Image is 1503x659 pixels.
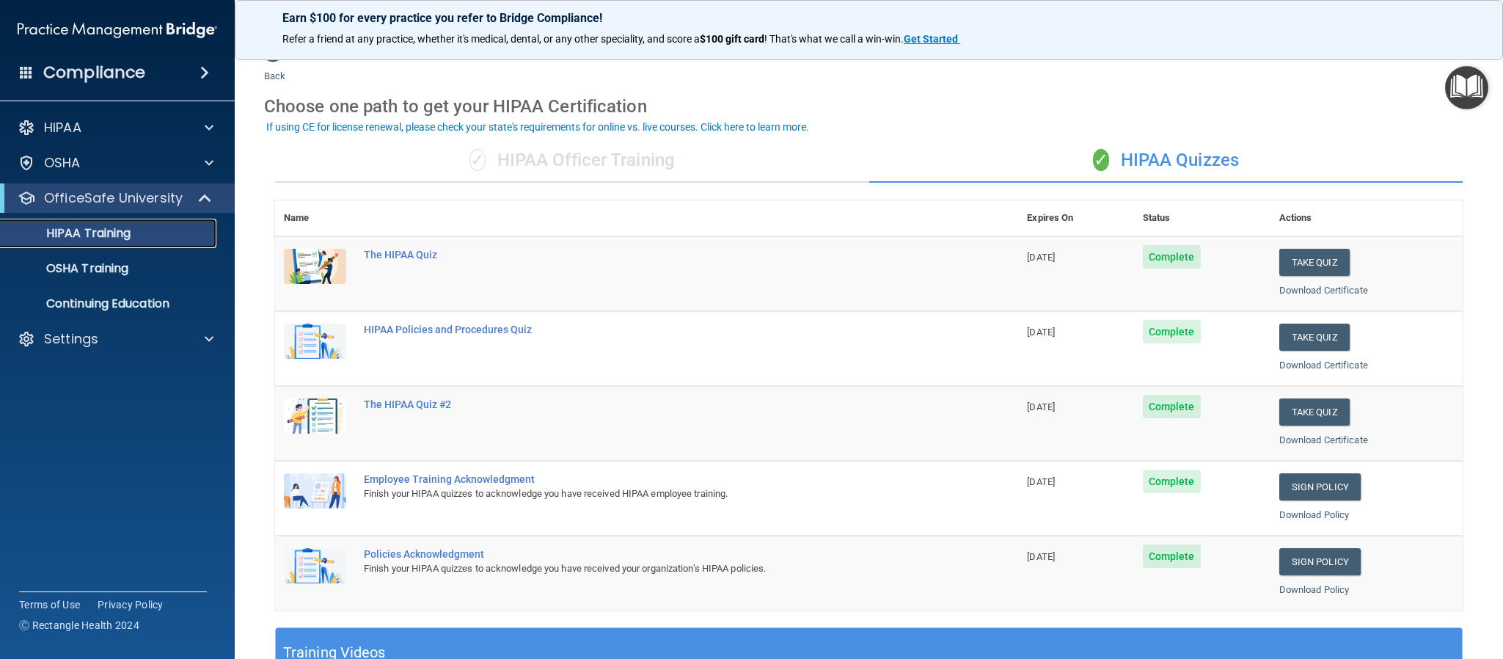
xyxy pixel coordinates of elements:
div: HIPAA Policies and Procedures Quiz [364,324,945,335]
a: Sign Policy [1279,548,1361,575]
div: The HIPAA Quiz [364,249,945,261]
div: HIPAA Quizzes [869,139,1463,183]
a: Download Certificate [1279,360,1368,371]
div: If using CE for license renewal, please check your state's requirements for online vs. live cours... [266,122,809,132]
span: [DATE] [1027,551,1055,562]
th: Expires On [1018,200,1133,236]
span: [DATE] [1027,476,1055,487]
a: Back [264,53,285,81]
button: If using CE for license renewal, please check your state's requirements for online vs. live cours... [264,120,811,134]
span: Complete [1143,245,1201,269]
div: Policies Acknowledgment [364,548,945,560]
a: Privacy Policy [98,597,164,612]
a: Download Certificate [1279,285,1368,296]
button: Take Quiz [1279,249,1350,276]
div: The HIPAA Quiz #2 [364,398,945,410]
a: Sign Policy [1279,473,1361,500]
span: ✓ [469,149,486,171]
a: Get Started [904,33,960,45]
a: Terms of Use [19,597,80,612]
p: Earn $100 for every practice you refer to Bridge Compliance! [282,11,1455,25]
button: Take Quiz [1279,324,1350,351]
th: Actions [1270,200,1463,236]
p: Continuing Education [10,296,210,311]
span: ! That's what we call a win-win. [764,33,904,45]
span: [DATE] [1027,327,1055,338]
a: HIPAA [18,119,213,136]
p: Settings [44,330,98,348]
div: HIPAA Officer Training [275,139,869,183]
th: Name [275,200,355,236]
span: [DATE] [1027,401,1055,412]
button: Open Resource Center [1445,66,1488,109]
span: Refer a friend at any practice, whether it's medical, dental, or any other speciality, and score a [282,33,700,45]
span: ✓ [1093,149,1109,171]
h4: Compliance [43,62,145,83]
a: OfficeSafe University [18,189,213,207]
a: Download Policy [1279,509,1350,520]
span: Complete [1143,395,1201,418]
p: OSHA [44,154,81,172]
th: Status [1134,200,1270,236]
span: Complete [1143,545,1201,568]
span: Complete [1143,470,1201,493]
div: Finish your HIPAA quizzes to acknowledge you have received your organization’s HIPAA policies. [364,560,945,578]
p: OSHA Training [10,261,128,276]
img: PMB logo [18,15,217,45]
p: HIPAA [44,119,81,136]
strong: Get Started [904,33,958,45]
p: OfficeSafe University [44,189,183,207]
a: Download Certificate [1279,434,1368,445]
strong: $100 gift card [700,33,764,45]
a: Download Policy [1279,584,1350,595]
div: Choose one path to get your HIPAA Certification [264,85,1474,128]
span: Ⓒ Rectangle Health 2024 [19,618,139,633]
button: Take Quiz [1279,398,1350,426]
a: Settings [18,330,213,348]
div: Finish your HIPAA quizzes to acknowledge you have received HIPAA employee training. [364,485,945,503]
p: HIPAA Training [10,226,131,241]
a: OSHA [18,154,213,172]
span: Complete [1143,320,1201,343]
span: [DATE] [1027,252,1055,263]
div: Employee Training Acknowledgment [364,473,945,485]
